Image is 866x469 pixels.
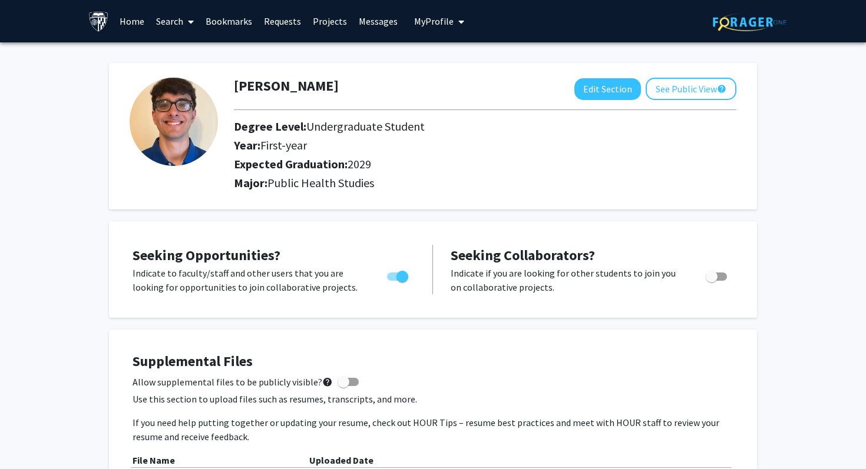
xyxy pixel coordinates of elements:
a: Requests [258,1,307,42]
span: Seeking Collaborators? [451,246,595,264]
h1: [PERSON_NAME] [234,78,339,95]
a: Search [150,1,200,42]
a: Projects [307,1,353,42]
span: First-year [260,138,307,152]
a: Messages [353,1,404,42]
img: Johns Hopkins University Logo [88,11,109,32]
mat-icon: help [322,375,333,389]
img: Profile Picture [130,78,218,166]
b: Uploaded Date [309,454,373,466]
button: See Public View [646,78,736,100]
span: Public Health Studies [267,175,374,190]
span: Undergraduate Student [306,119,425,134]
span: 2029 [348,157,371,171]
button: Edit Section [574,78,641,100]
h2: Expected Graduation: [234,157,670,171]
span: Seeking Opportunities? [133,246,280,264]
h4: Supplemental Files [133,353,733,370]
iframe: Chat [9,416,50,460]
b: File Name [133,454,175,466]
mat-icon: help [717,82,726,96]
p: If you need help putting together or updating your resume, check out HOUR Tips – resume best prac... [133,415,733,444]
p: Indicate to faculty/staff and other users that you are looking for opportunities to join collabor... [133,266,365,294]
a: Home [114,1,150,42]
div: Toggle [382,266,415,284]
a: Bookmarks [200,1,258,42]
h2: Year: [234,138,670,152]
p: Indicate if you are looking for other students to join you on collaborative projects. [451,266,683,294]
img: ForagerOne Logo [713,13,786,31]
h2: Major: [234,176,736,190]
p: Use this section to upload files such as resumes, transcripts, and more. [133,392,733,406]
span: Allow supplemental files to be publicly visible? [133,375,333,389]
div: Toggle [701,266,733,284]
span: My Profile [414,15,454,27]
h2: Degree Level: [234,119,670,134]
